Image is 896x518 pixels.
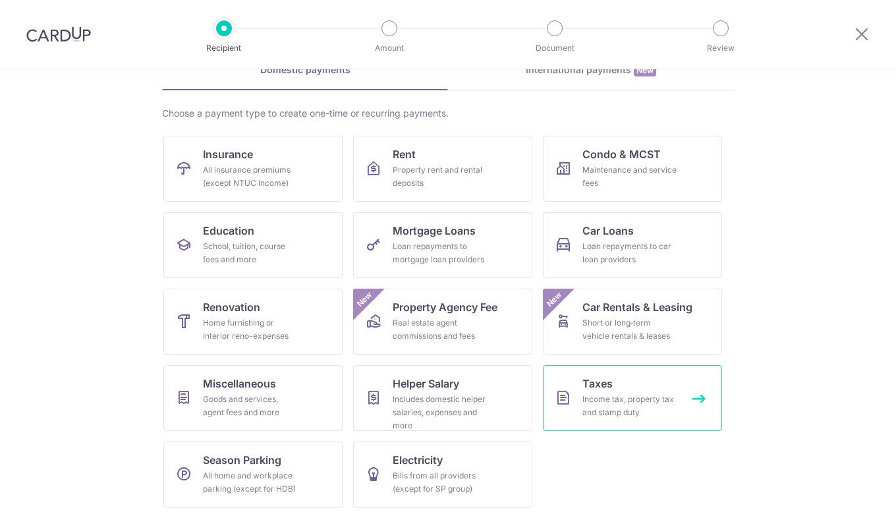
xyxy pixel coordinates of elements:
[163,442,343,507] a: Season ParkingAll home and workplace parking (except for HDB)
[393,299,497,315] span: Property Agency Fee
[634,64,656,76] span: New
[203,376,276,391] span: Miscellaneous
[162,63,448,76] div: Domestic payments
[203,146,253,162] span: Insurance
[203,299,260,315] span: Renovation
[353,136,532,202] a: RentProperty rent and rental deposits
[353,289,532,355] a: Property Agency FeeReal estate agent commissions and feesNew
[353,365,532,431] a: Helper SalaryIncludes domestic helper salaries, expenses and more
[582,240,677,266] div: Loan repayments to car loan providers
[203,316,298,343] div: Home furnishing or interior reno-expenses
[582,316,677,343] div: Short or long‑term vehicle rentals & leases
[163,289,343,355] a: RenovationHome furnishing or interior reno-expenses
[582,146,661,162] span: Condo & MCST
[203,163,298,190] div: All insurance premiums (except NTUC Income)
[354,289,376,310] span: New
[341,42,438,55] p: Amount
[543,136,722,202] a: Condo & MCSTMaintenance and service fees
[203,469,298,496] div: All home and workplace parking (except for HDB)
[506,42,603,55] p: Document
[203,393,298,419] div: Goods and services, agent fees and more
[203,452,281,468] span: Season Parking
[543,212,722,278] a: Car LoansLoan repayments to car loan providers
[582,299,692,315] span: Car Rentals & Leasing
[163,212,343,278] a: EducationSchool, tuition, course fees and more
[582,376,613,391] span: Taxes
[163,136,343,202] a: InsuranceAll insurance premiums (except NTUC Income)
[393,223,476,239] span: Mortgage Loans
[175,42,273,55] p: Recipient
[582,163,677,190] div: Maintenance and service fees
[544,289,565,310] span: New
[448,63,734,77] div: International payments
[543,365,722,431] a: TaxesIncome tax, property tax and stamp duty
[393,376,459,391] span: Helper Salary
[203,223,254,239] span: Education
[393,469,488,496] div: Bills from all providers (except for SP group)
[582,393,677,419] div: Income tax, property tax and stamp duty
[393,452,443,468] span: Electricity
[353,442,532,507] a: ElectricityBills from all providers (except for SP group)
[672,42,770,55] p: Review
[353,212,532,278] a: Mortgage LoansLoan repayments to mortgage loan providers
[582,223,634,239] span: Car Loans
[162,107,734,120] div: Choose a payment type to create one-time or recurring payments.
[393,163,488,190] div: Property rent and rental deposits
[393,393,488,432] div: Includes domestic helper salaries, expenses and more
[393,240,488,266] div: Loan repayments to mortgage loan providers
[393,146,416,162] span: Rent
[393,316,488,343] div: Real estate agent commissions and fees
[203,240,298,266] div: School, tuition, course fees and more
[26,26,91,42] img: CardUp
[543,289,722,355] a: Car Rentals & LeasingShort or long‑term vehicle rentals & leasesNew
[163,365,343,431] a: MiscellaneousGoods and services, agent fees and more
